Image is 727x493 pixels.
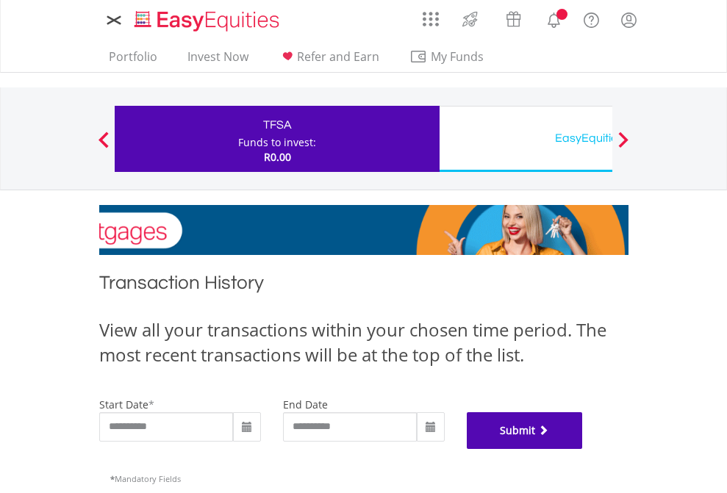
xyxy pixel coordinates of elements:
a: Invest Now [182,49,254,72]
span: My Funds [409,47,506,66]
button: Next [609,139,638,154]
a: Notifications [535,4,573,33]
a: Vouchers [492,4,535,31]
h1: Transaction History [99,270,628,303]
div: View all your transactions within your chosen time period. The most recent transactions will be a... [99,317,628,368]
a: Refer and Earn [273,49,385,72]
img: EasyEquities_Logo.png [132,9,285,33]
img: thrive-v2.svg [458,7,482,31]
a: FAQ's and Support [573,4,610,33]
span: Mandatory Fields [110,473,181,484]
button: Submit [467,412,583,449]
img: EasyMortage Promotion Banner [99,205,628,255]
a: AppsGrid [413,4,448,27]
div: Funds to invest: [238,135,316,150]
a: My Profile [610,4,648,36]
img: vouchers-v2.svg [501,7,526,31]
label: end date [283,397,328,411]
a: Home page [129,4,285,33]
button: Previous [89,139,118,154]
span: Refer and Earn [297,48,379,65]
div: TFSA [123,115,431,135]
a: Portfolio [103,49,163,72]
label: start date [99,397,148,411]
span: R0.00 [264,150,291,164]
img: grid-menu-icon.svg [423,11,439,27]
